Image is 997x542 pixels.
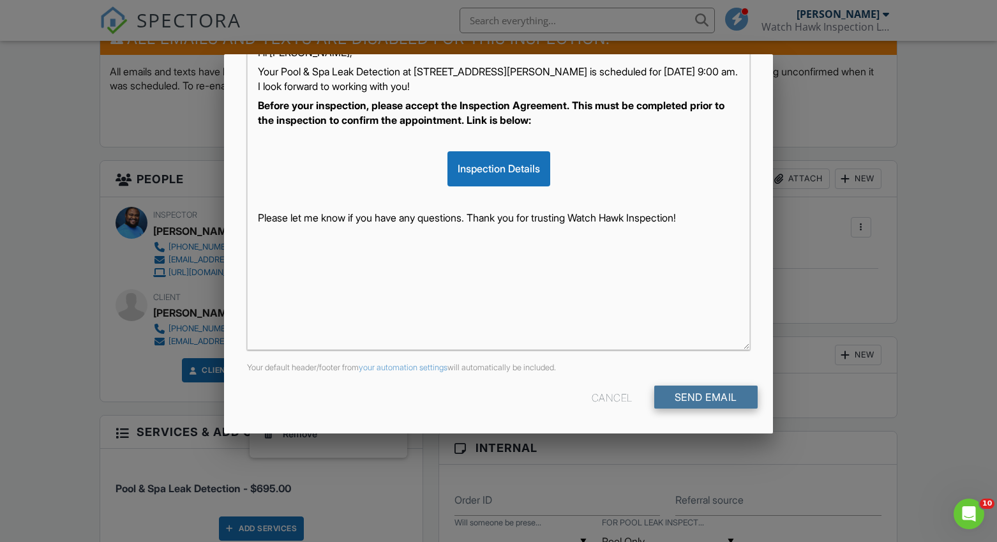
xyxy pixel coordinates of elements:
p: Please let me know if you have any questions. Thank you for trusting Watch Hawk Inspection! [258,211,738,225]
a: Inspection Details [447,162,550,175]
p: Your Pool & Spa Leak Detection at [STREET_ADDRESS][PERSON_NAME] is scheduled for [DATE] 9:00 am. ... [258,64,738,93]
strong: Before your inspection, please accept the Inspection Agreement. This must be completed prior to t... [258,99,724,126]
a: your automation settings [359,363,447,372]
div: Cancel [592,386,633,409]
input: Send Email [654,386,758,409]
iframe: Intercom live chat [954,499,984,529]
span: 10 [980,499,994,509]
div: Your default header/footer from will automatically be included. [239,363,757,373]
div: Inspection Details [447,151,550,186]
